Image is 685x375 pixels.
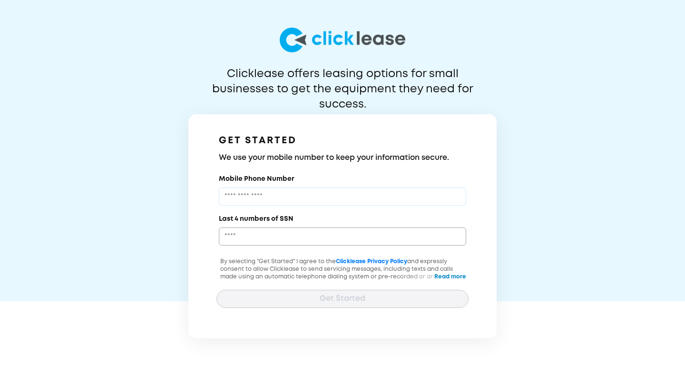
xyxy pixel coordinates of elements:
[219,214,294,224] label: Last 4 numbers of SSN
[336,259,407,264] a: Clicklease Privacy Policy
[219,152,466,164] h3: We use your mobile number to keep your information secure.
[189,67,496,97] p: Clicklease offers leasing options for small businesses to get the equipment they need for success.
[216,290,469,308] button: Get Started
[216,258,469,304] p: By selecting "Get Started" I agree to the and expressly consent to allow Clicklease to send servi...
[219,174,294,184] label: Mobile Phone Number
[280,28,405,52] img: logo-larg
[219,133,466,148] h1: GET STARTED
